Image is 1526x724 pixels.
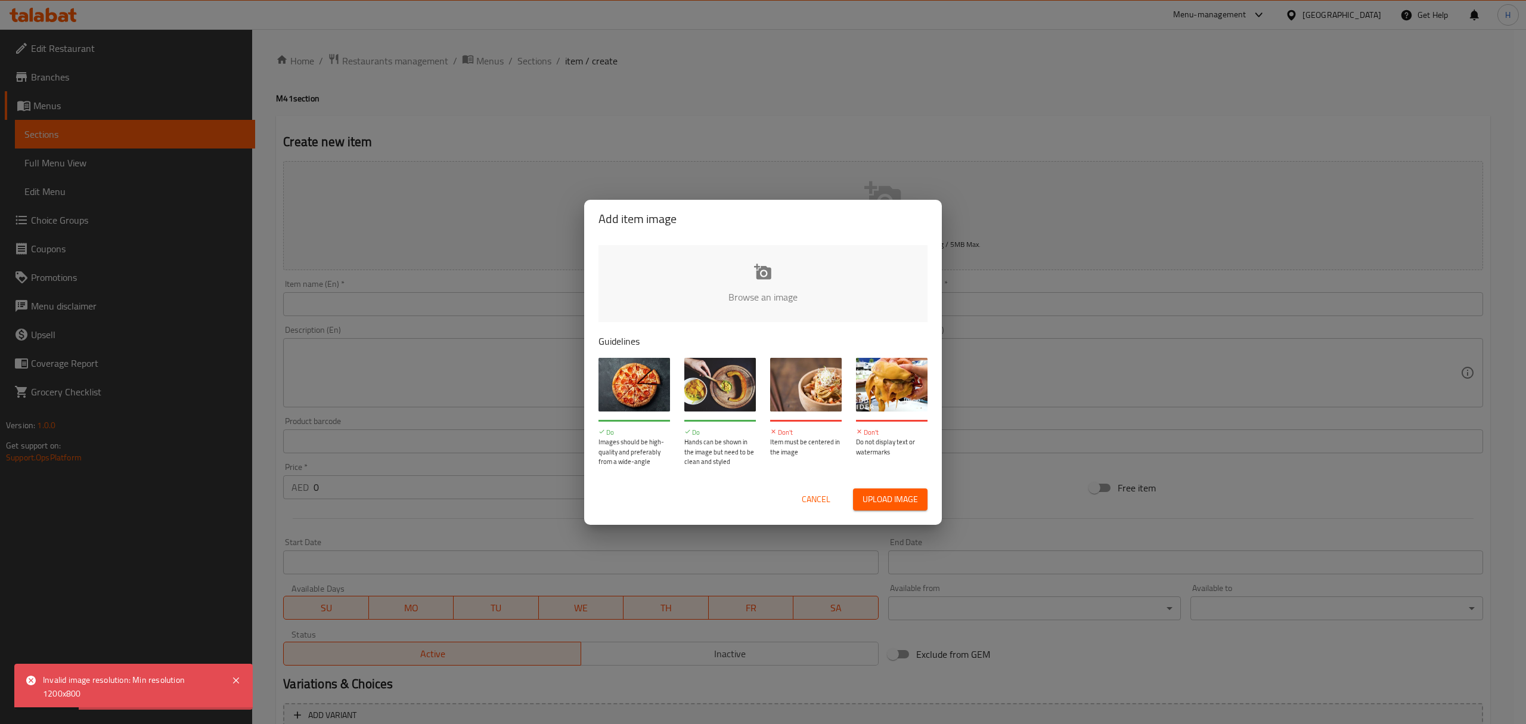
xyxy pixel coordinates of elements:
img: guide-img-1@3x.jpg [598,358,670,411]
span: Upload image [863,492,918,507]
p: Do [598,428,670,438]
p: Do [684,428,756,438]
p: Images should be high-quality and preferably from a wide-angle [598,437,670,467]
img: guide-img-4@3x.jpg [856,358,928,411]
span: Cancel [802,492,830,507]
button: Upload image [853,488,928,510]
img: guide-img-2@3x.jpg [684,358,756,411]
button: Cancel [797,488,835,510]
p: Don't [856,428,928,438]
p: Guidelines [598,334,928,348]
img: guide-img-3@3x.jpg [770,358,842,411]
p: Don't [770,428,842,438]
div: Invalid image resolution: Min resolution 1200x800 [43,673,219,700]
p: Item must be centered in the image [770,437,842,457]
p: Hands can be shown in the image but need to be clean and styled [684,437,756,467]
h2: Add item image [598,209,928,228]
p: Do not display text or watermarks [856,437,928,457]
